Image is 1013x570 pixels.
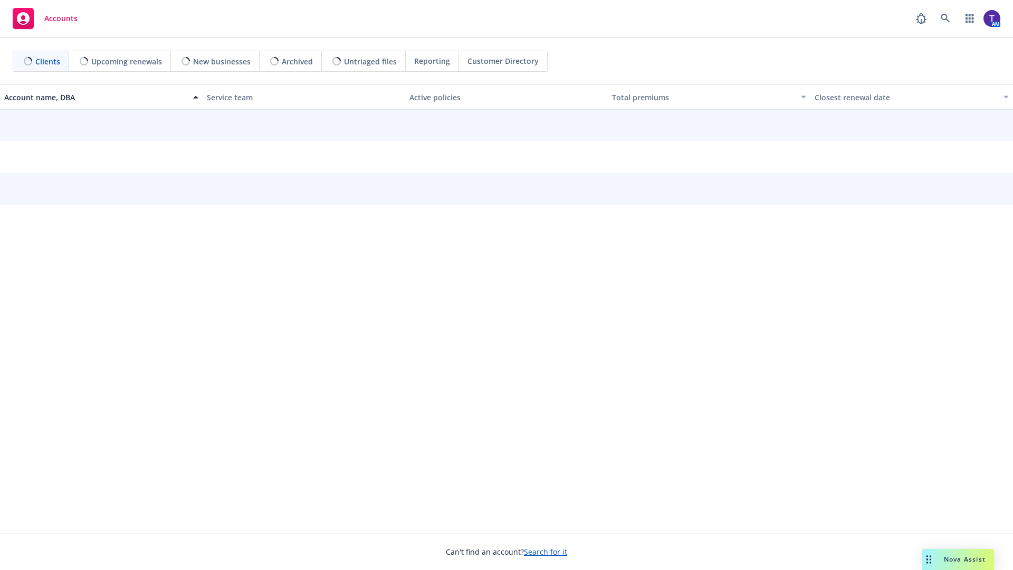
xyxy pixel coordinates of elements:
[935,8,956,29] a: Search
[983,10,1000,27] img: photo
[524,547,567,557] a: Search for it
[8,4,82,33] a: Accounts
[810,84,1013,110] button: Closest renewal date
[193,56,251,67] span: New businesses
[91,56,162,67] span: Upcoming renewals
[414,55,450,66] span: Reporting
[344,56,397,67] span: Untriaged files
[405,84,608,110] button: Active policies
[35,56,60,67] span: Clients
[911,8,932,29] a: Report a Bug
[446,546,567,557] span: Can't find an account?
[815,92,997,103] div: Closest renewal date
[959,8,980,29] a: Switch app
[207,92,401,103] div: Service team
[922,549,935,570] div: Drag to move
[944,555,986,564] span: Nova Assist
[612,92,795,103] div: Total premiums
[44,14,78,23] span: Accounts
[4,92,187,103] div: Account name, DBA
[608,84,810,110] button: Total premiums
[282,56,313,67] span: Archived
[922,549,994,570] button: Nova Assist
[203,84,405,110] button: Service team
[467,55,539,66] span: Customer Directory
[409,92,604,103] div: Active policies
